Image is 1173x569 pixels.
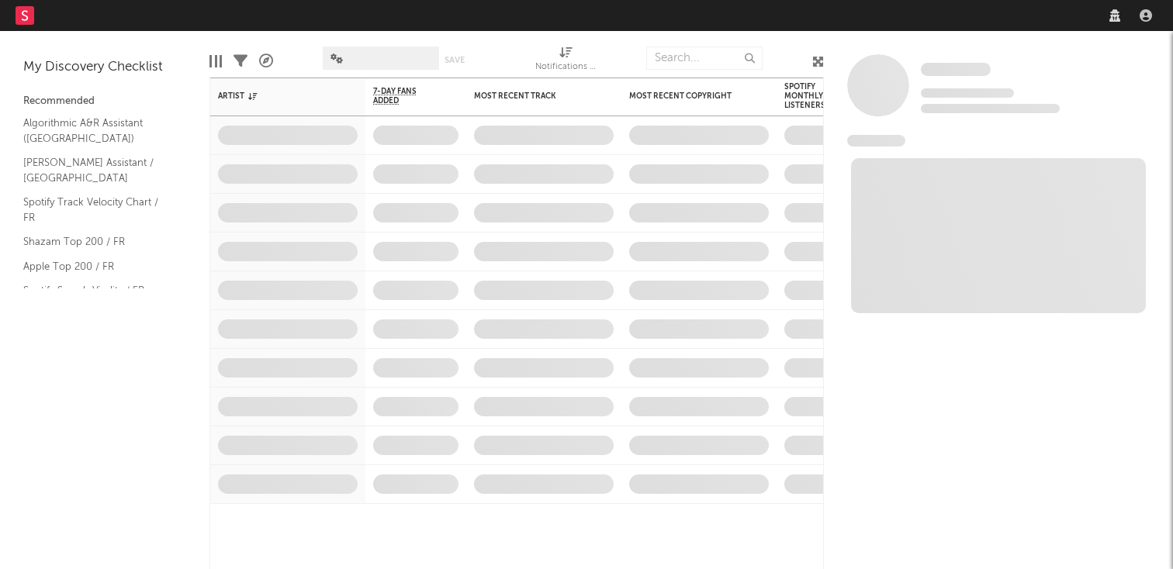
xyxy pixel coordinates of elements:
span: Tracking Since: [DATE] [921,88,1014,98]
span: 0 fans last week [921,104,1060,113]
span: Some Artist [921,63,991,76]
div: Most Recent Track [474,91,590,101]
div: Notifications (Artist) [535,39,597,84]
div: A&R Pipeline [259,39,273,84]
div: My Discovery Checklist [23,58,186,77]
div: Recommended [23,92,186,111]
div: Artist [218,91,334,101]
div: Notifications (Artist) [535,58,597,77]
button: Save [445,56,465,64]
div: Most Recent Copyright [629,91,746,101]
a: Some Artist [921,62,991,78]
div: Filters [234,39,247,84]
a: Spotify Search Virality / FR [23,282,171,299]
div: Spotify Monthly Listeners [784,82,839,110]
a: Spotify Track Velocity Chart / FR [23,194,171,226]
input: Search... [646,47,763,70]
div: Edit Columns [209,39,222,84]
span: News Feed [847,135,905,147]
a: [PERSON_NAME] Assistant / [GEOGRAPHIC_DATA] [23,154,171,186]
a: Apple Top 200 / FR [23,258,171,275]
span: 7-Day Fans Added [373,87,435,105]
a: Shazam Top 200 / FR [23,233,171,250]
a: Algorithmic A&R Assistant ([GEOGRAPHIC_DATA]) [23,115,171,147]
